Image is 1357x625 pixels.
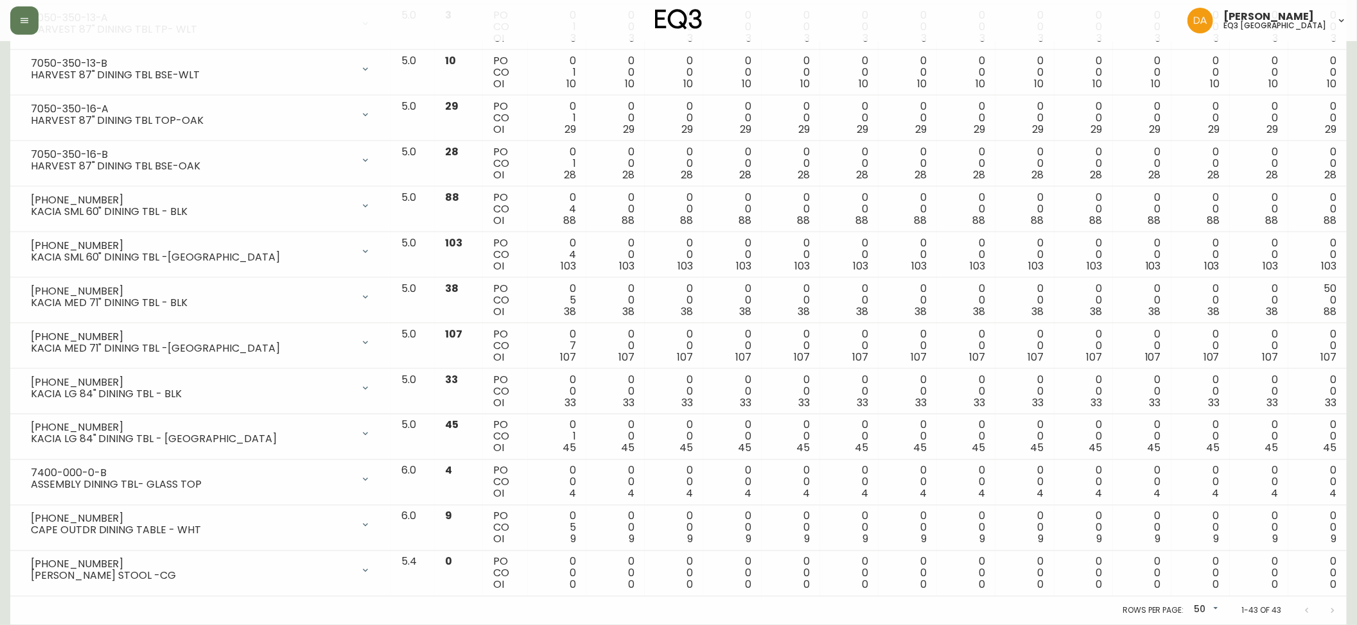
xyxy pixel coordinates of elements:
span: 28 [622,167,635,182]
span: 33 [740,395,751,410]
div: 0 0 [1240,101,1278,135]
div: 0 0 [1240,374,1278,409]
div: 0 0 [1240,237,1278,272]
div: 7400-000-0-BASSEMBLY DINING TBL- GLASS TOP [21,465,381,493]
div: 0 0 [655,55,693,90]
span: 107 [1087,350,1103,364]
div: 0 0 [597,283,635,318]
div: 0 0 [1182,10,1220,44]
div: PO CO [493,237,517,272]
div: 0 4 [538,237,576,272]
div: 0 0 [714,374,751,409]
div: PO CO [493,192,517,227]
span: 10 [1327,76,1336,91]
span: 88 [445,190,459,205]
div: ASSEMBLY DINING TBL- GLASS TOP [31,479,353,491]
div: CAPE OUTDR DINING TABLE - WHT [31,525,353,536]
span: 33 [915,395,927,410]
div: 0 0 [947,55,985,90]
span: 88 [563,213,576,228]
div: 0 0 [1006,192,1044,227]
span: 10 [1268,76,1278,91]
span: 103 [853,259,868,273]
div: 0 1 [538,146,576,181]
div: 0 0 [1006,329,1044,363]
span: 33 [798,395,810,410]
div: 0 0 [1123,283,1161,318]
span: 88 [680,213,693,228]
img: logo [655,9,703,30]
div: 0 0 [772,374,810,409]
span: 103 [445,235,462,250]
span: 88 [1031,213,1044,228]
div: [PHONE_NUMBER]KACIA LG 84" DINING TBL - [GEOGRAPHIC_DATA] [21,420,381,448]
span: 107 [1204,350,1220,364]
div: KACIA LG 84" DINING TBL - [GEOGRAPHIC_DATA] [31,434,353,445]
span: 88 [1265,213,1278,228]
span: OI [493,304,504,319]
div: 0 0 [714,283,751,318]
div: 0 0 [1182,374,1220,409]
span: 103 [736,259,751,273]
div: 0 0 [597,237,635,272]
div: 50 [1189,600,1221,621]
div: 0 0 [889,237,927,272]
td: 5.0 [391,187,435,232]
span: 103 [1321,259,1336,273]
div: 0 0 [597,10,635,44]
div: 0 0 [1065,329,1103,363]
div: 0 0 [1123,146,1161,181]
div: 0 0 [714,237,751,272]
div: PO CO [493,283,517,318]
span: 10 [742,76,751,91]
div: KACIA LG 84" DINING TBL - BLK [31,388,353,400]
span: 88 [739,213,751,228]
span: 29 [1208,122,1220,137]
div: 0 0 [1182,283,1220,318]
span: 10 [976,76,986,91]
td: 5.0 [391,369,435,415]
div: 0 0 [597,101,635,135]
div: 0 0 [1006,283,1044,318]
div: 0 0 [714,55,751,90]
div: [PHONE_NUMBER]KACIA LG 84" DINING TBL - BLK [21,374,381,402]
span: 28 [1324,167,1336,182]
span: 10 [800,76,810,91]
span: 33 [565,395,576,410]
div: 0 0 [889,329,927,363]
div: HARVEST 87" DINING TBL TOP-OAK [31,115,353,126]
div: 0 0 [1182,329,1220,363]
div: 0 0 [830,192,868,227]
span: 107 [445,327,462,341]
span: 38 [622,304,635,319]
div: 7050-350-13-B [31,58,353,69]
div: 0 0 [1123,237,1161,272]
span: 107 [1262,350,1278,364]
div: KACIA MED 71" DINING TBL - BLK [31,297,353,309]
span: 28 [681,167,693,182]
div: 0 5 [538,283,576,318]
div: HARVEST 87" DINING TBL BSE-WLT [31,69,353,81]
span: 38 [1207,304,1220,319]
span: 33 [445,372,458,387]
div: 0 0 [772,55,810,90]
div: 0 0 [1065,192,1103,227]
span: 29 [1033,122,1044,137]
div: 0 0 [655,101,693,135]
div: 0 0 [1006,237,1044,272]
div: 0 0 [947,329,985,363]
span: 88 [973,213,986,228]
div: 0 0 [1299,55,1336,90]
div: [PHONE_NUMBER]KACIA SML 60" DINING TBL -[GEOGRAPHIC_DATA] [21,237,381,266]
span: 29 [1266,122,1278,137]
div: 0 0 [1240,55,1278,90]
span: 38 [915,304,927,319]
div: KACIA MED 71" DINING TBL -[GEOGRAPHIC_DATA] [31,343,353,354]
div: 0 0 [597,192,635,227]
div: [PHONE_NUMBER] [31,240,353,252]
div: 0 0 [947,283,985,318]
span: 29 [565,122,576,137]
div: 7400-000-0-B [31,468,353,479]
span: 103 [1029,259,1044,273]
div: 0 0 [1123,10,1161,44]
